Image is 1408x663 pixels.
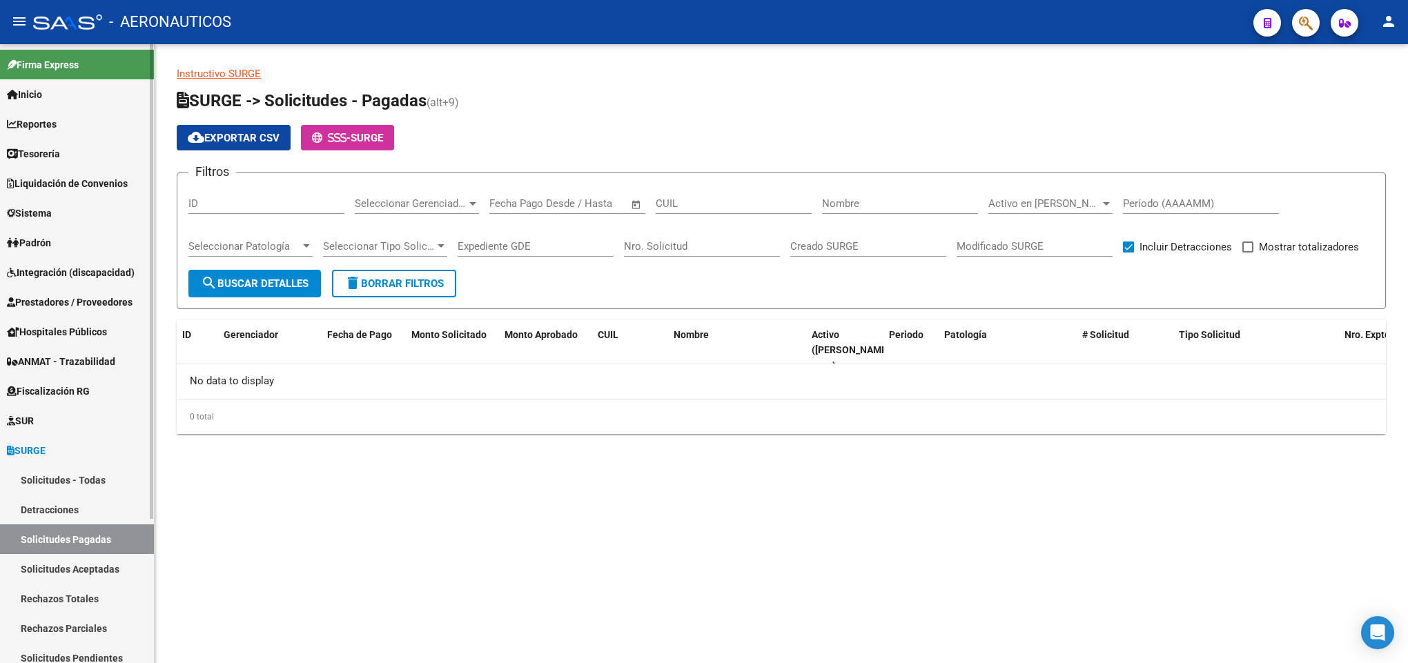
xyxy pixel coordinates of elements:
[1259,239,1359,255] span: Mostrar totalizadores
[224,329,278,340] span: Gerenciador
[489,197,545,210] input: Fecha inicio
[182,329,191,340] span: ID
[7,146,60,161] span: Tesorería
[411,329,487,340] span: Monto Solicitado
[177,399,1386,434] div: 0 total
[177,91,427,110] span: SURGE -> Solicitudes - Pagadas
[323,240,435,253] span: Seleccionar Tipo Solicitud
[7,87,42,102] span: Inicio
[188,240,300,253] span: Seleccionar Patología
[7,413,34,428] span: SUR
[7,117,57,132] span: Reportes
[668,320,806,381] datatable-header-cell: Nombre
[558,197,625,210] input: Fecha fin
[7,295,133,310] span: Prestadores / Proveedores
[355,197,467,210] span: Seleccionar Gerenciador
[7,384,90,399] span: Fiscalización RG
[7,324,107,339] span: Hospitales Públicos
[7,443,46,458] span: SURGE
[598,329,618,340] span: CUIL
[188,270,321,297] button: Buscar Detalles
[1082,329,1129,340] span: # Solicitud
[1077,320,1173,381] datatable-header-cell: # Solicitud
[322,320,406,381] datatable-header-cell: Fecha de Pago
[7,176,128,191] span: Liquidación de Convenios
[344,275,361,291] mat-icon: delete
[7,206,52,221] span: Sistema
[218,320,322,381] datatable-header-cell: Gerenciador
[188,132,280,144] span: Exportar CSV
[351,132,383,144] span: SURGE
[939,320,1077,381] datatable-header-cell: Patología
[312,132,351,144] span: -
[406,320,499,381] datatable-header-cell: Monto Solicitado
[7,57,79,72] span: Firma Express
[301,125,394,150] button: -SURGE
[7,265,135,280] span: Integración (discapacidad)
[188,162,236,181] h3: Filtros
[988,197,1100,210] span: Activo en [PERSON_NAME] (saas)
[1140,239,1232,255] span: Incluir Detracciones
[177,364,1386,399] div: No data to display
[812,329,890,372] span: Activo ([PERSON_NAME] saas)
[806,320,883,381] datatable-header-cell: Activo (Padrón saas)
[944,329,987,340] span: Patología
[1179,329,1240,340] span: Tipo Solicitud
[1361,616,1394,649] div: Open Intercom Messenger
[7,235,51,250] span: Padrón
[332,270,456,297] button: Borrar Filtros
[883,320,939,381] datatable-header-cell: Periodo
[327,329,392,340] span: Fecha de Pago
[629,197,645,212] button: Open calendar
[427,96,459,109] span: (alt+9)
[1380,13,1397,30] mat-icon: person
[1173,320,1339,381] datatable-header-cell: Tipo Solicitud
[109,7,231,37] span: - AERONAUTICOS
[499,320,592,381] datatable-header-cell: Monto Aprobado
[177,320,218,381] datatable-header-cell: ID
[188,129,204,146] mat-icon: cloud_download
[505,329,578,340] span: Monto Aprobado
[592,320,668,381] datatable-header-cell: CUIL
[177,68,261,80] a: Instructivo SURGE
[201,277,309,290] span: Buscar Detalles
[674,329,709,340] span: Nombre
[344,277,444,290] span: Borrar Filtros
[7,354,115,369] span: ANMAT - Trazabilidad
[201,275,217,291] mat-icon: search
[889,329,923,340] span: Periodo
[11,13,28,30] mat-icon: menu
[177,125,291,150] button: Exportar CSV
